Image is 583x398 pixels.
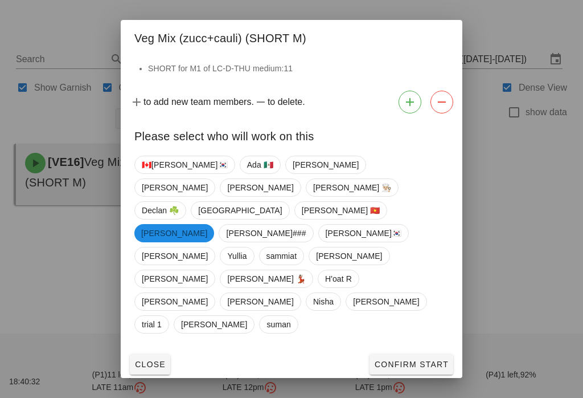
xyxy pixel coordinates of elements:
div: Please select who will work on this [121,118,462,151]
span: [PERSON_NAME] 👨🏼‍🍳 [313,179,392,196]
span: trial 1 [142,316,162,333]
span: Yullia [227,247,247,265]
span: [PERSON_NAME] 🇻🇳 [302,202,380,219]
span: [PERSON_NAME] 💃🏽 [227,270,306,287]
button: Confirm Start [369,354,453,375]
span: [PERSON_NAME] [227,293,293,310]
span: Confirm Start [374,360,449,369]
span: [PERSON_NAME] [293,156,359,173]
span: [PERSON_NAME] [227,179,293,196]
span: Nisha [313,293,334,310]
span: suman [266,316,291,333]
div: Veg Mix (zucc+cauli) (SHORT M) [121,20,462,53]
span: [PERSON_NAME] [142,270,208,287]
span: [PERSON_NAME] [353,293,419,310]
span: [PERSON_NAME] [142,293,208,310]
span: Declan ☘️ [142,202,179,219]
span: [PERSON_NAME] [316,247,382,265]
span: [PERSON_NAME] [142,179,208,196]
span: sammiat [266,247,297,265]
span: Ada 🇲🇽 [247,156,273,173]
span: [PERSON_NAME] [181,316,247,333]
span: H'oat R [325,270,352,287]
button: Close [130,354,170,375]
span: 🇨🇦[PERSON_NAME]🇰🇷 [142,156,228,173]
div: to add new team members. to delete. [121,86,462,118]
span: [PERSON_NAME]🇰🇷 [326,225,402,242]
li: SHORT for M1 of LC-D-THU medium:11 [148,62,449,75]
span: [PERSON_NAME] [141,224,207,242]
span: Close [134,360,166,369]
span: [PERSON_NAME]### [226,225,306,242]
span: [PERSON_NAME] [142,247,208,265]
span: [GEOGRAPHIC_DATA] [198,202,282,219]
